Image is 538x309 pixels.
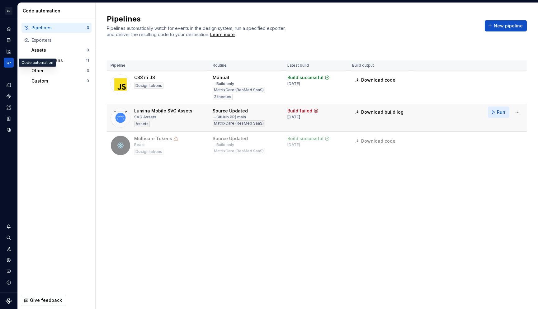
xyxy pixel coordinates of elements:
div: Code automation [23,8,93,14]
a: Documentation [4,35,14,45]
div: Pipelines [31,25,87,31]
div: → GitHub PR main [213,115,246,120]
div: CSS in JS [134,74,155,81]
div: 0 [87,78,89,83]
button: Run [488,107,509,118]
div: 3 [87,68,89,73]
div: → Build only [213,142,234,147]
div: Build successful [287,74,323,81]
div: Code automation [19,59,56,67]
div: Design tokens [134,83,163,89]
span: Download build log [361,109,404,115]
span: | [235,115,236,119]
div: Lumina Mobile SVG Assets [134,108,192,114]
a: Design tokens [4,80,14,90]
a: Code automation [4,58,14,68]
button: Give feedback [21,295,66,306]
a: Download code [352,74,399,86]
button: Download build log [352,107,408,118]
a: Analytics [4,46,14,56]
div: Assets [134,121,150,127]
div: LD [5,7,12,15]
button: New pipeline [485,20,527,31]
div: Multicare Tokens [134,135,172,142]
span: 2 themes [214,94,231,99]
div: [DATE] [287,142,300,147]
div: Assets [31,47,87,53]
a: Settings [4,255,14,265]
th: Build output [348,60,411,71]
h2: Pipelines [107,14,477,24]
div: 3 [87,25,89,30]
div: [DATE] [287,115,300,120]
button: Other3 [29,66,92,76]
div: MatrixCare (ResMed SaaS) [213,87,265,93]
div: SVG Assets [134,115,156,120]
div: 11 [86,58,89,63]
a: Assets [4,102,14,112]
span: Download code [361,77,395,83]
th: Latest build [284,60,348,71]
span: Give feedback [30,297,62,303]
button: Custom0 [29,76,92,86]
a: Storybook stories [4,114,14,124]
div: Other [31,68,87,74]
button: Notifications [4,221,14,231]
span: . [209,32,236,37]
div: Design tokens [134,149,163,155]
span: Download code [361,138,395,144]
div: Build failed [287,108,312,114]
button: Assets8 [29,45,92,55]
span: Run [497,109,505,115]
a: Home [4,24,14,34]
a: Data sources [4,125,14,135]
div: Source Updated [213,135,248,142]
div: Exporters [31,37,89,43]
div: Design tokens [31,57,86,64]
span: Pipelines automatically watch for events in the design system, run a specified exporter, and deli... [107,26,287,37]
div: Build successful [287,135,323,142]
div: React [134,142,145,147]
button: LD [1,4,16,17]
div: Custom [31,78,87,84]
a: Learn more [210,31,235,38]
svg: Supernova Logo [6,298,12,304]
button: Search ⌘K [4,233,14,243]
div: 8 [87,48,89,53]
div: MatrixCare (ResMed SaaS) [213,148,265,154]
div: Source Updated [213,108,248,114]
span: New pipeline [494,23,523,29]
a: Components [4,91,14,101]
button: Pipelines3 [21,23,92,33]
button: Design tokens11 [29,55,92,65]
th: Pipeline [107,60,209,71]
div: [DATE] [287,81,300,86]
a: Invite team [4,244,14,254]
th: Routine [209,60,284,71]
div: → Build only [213,81,234,86]
button: Contact support [4,266,14,276]
div: MatrixCare (ResMed SaaS) [213,120,265,126]
div: Manual [213,74,229,81]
